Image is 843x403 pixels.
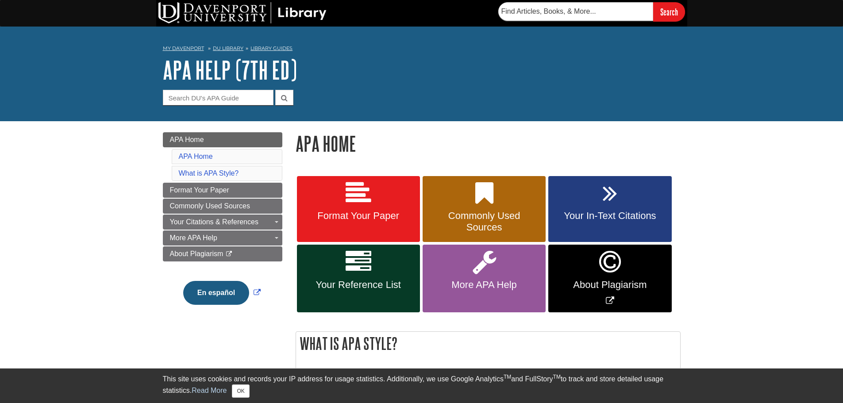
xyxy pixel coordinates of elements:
a: APA Home [163,132,282,147]
sup: TM [553,374,561,380]
div: This site uses cookies and records your IP address for usage statistics. Additionally, we use Goo... [163,374,681,398]
span: Commonly Used Sources [429,210,539,233]
i: This link opens in a new window [225,251,233,257]
a: About Plagiarism [163,246,282,261]
a: Commonly Used Sources [423,176,546,242]
a: APA Help (7th Ed) [163,56,297,84]
input: Search [653,2,685,21]
a: Your Citations & References [163,215,282,230]
a: Link opens in new window [548,245,671,312]
span: Format Your Paper [304,210,413,222]
a: Format Your Paper [163,183,282,198]
span: Your Reference List [304,279,413,291]
a: What is APA Style? [179,169,239,177]
span: More APA Help [170,234,217,242]
h2: What is APA Style? [296,332,680,355]
a: DU Library [213,45,243,51]
sup: TM [504,374,511,380]
input: Search DU's APA Guide [163,90,273,105]
button: Close [232,384,249,398]
a: Your Reference List [297,245,420,312]
a: More APA Help [163,230,282,246]
nav: breadcrumb [163,42,681,57]
button: En español [183,281,249,305]
img: DU Library [158,2,327,23]
h1: APA Home [296,132,681,155]
span: Format Your Paper [170,186,229,194]
div: Guide Page Menu [163,132,282,320]
a: Format Your Paper [297,176,420,242]
a: Read More [192,387,227,394]
a: More APA Help [423,245,546,312]
a: Link opens in new window [181,289,263,296]
a: My Davenport [163,45,204,52]
span: More APA Help [429,279,539,291]
input: Find Articles, Books, & More... [498,2,653,21]
span: Your In-Text Citations [555,210,665,222]
span: About Plagiarism [555,279,665,291]
a: Commonly Used Sources [163,199,282,214]
span: About Plagiarism [170,250,223,257]
span: Commonly Used Sources [170,202,250,210]
a: Library Guides [250,45,293,51]
a: APA Home [179,153,213,160]
form: Searches DU Library's articles, books, and more [498,2,685,21]
span: APA Home [170,136,204,143]
a: Your In-Text Citations [548,176,671,242]
span: Your Citations & References [170,218,258,226]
